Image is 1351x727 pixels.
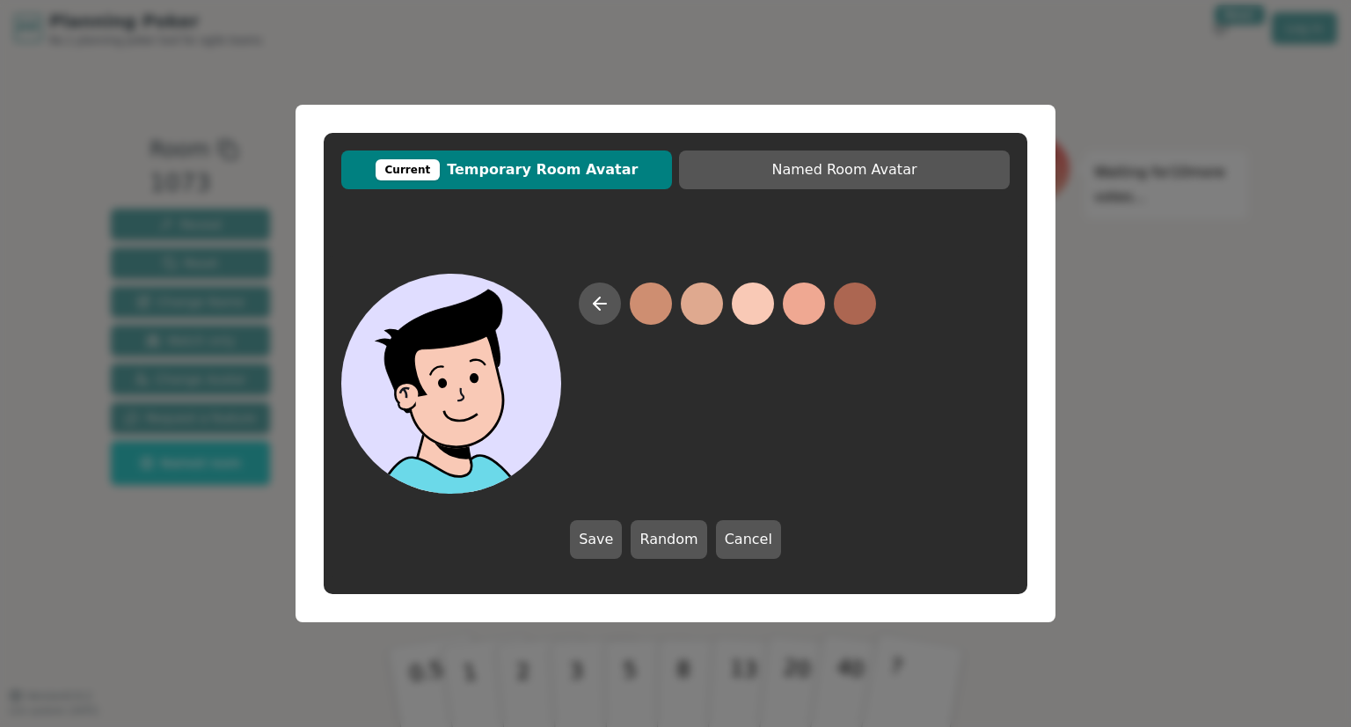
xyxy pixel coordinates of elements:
span: Temporary Room Avatar [350,159,663,180]
span: Named Room Avatar [688,159,1001,180]
button: Cancel [716,520,781,559]
div: Current [376,159,441,180]
button: Random [631,520,706,559]
button: Save [570,520,622,559]
button: CurrentTemporary Room Avatar [341,151,672,189]
button: Named Room Avatar [679,151,1010,189]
